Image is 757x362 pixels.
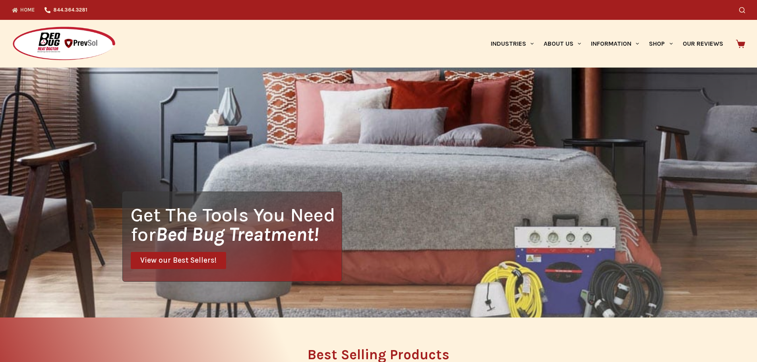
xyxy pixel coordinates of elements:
[678,20,728,68] a: Our Reviews
[140,257,217,264] span: View our Best Sellers!
[122,348,635,362] h2: Best Selling Products
[156,223,319,246] i: Bed Bug Treatment!
[131,205,342,244] h1: Get The Tools You Need for
[486,20,538,68] a: Industries
[131,252,226,269] a: View our Best Sellers!
[586,20,644,68] a: Information
[486,20,728,68] nav: Primary
[12,26,116,62] img: Prevsol/Bed Bug Heat Doctor
[739,7,745,13] button: Search
[644,20,678,68] a: Shop
[538,20,586,68] a: About Us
